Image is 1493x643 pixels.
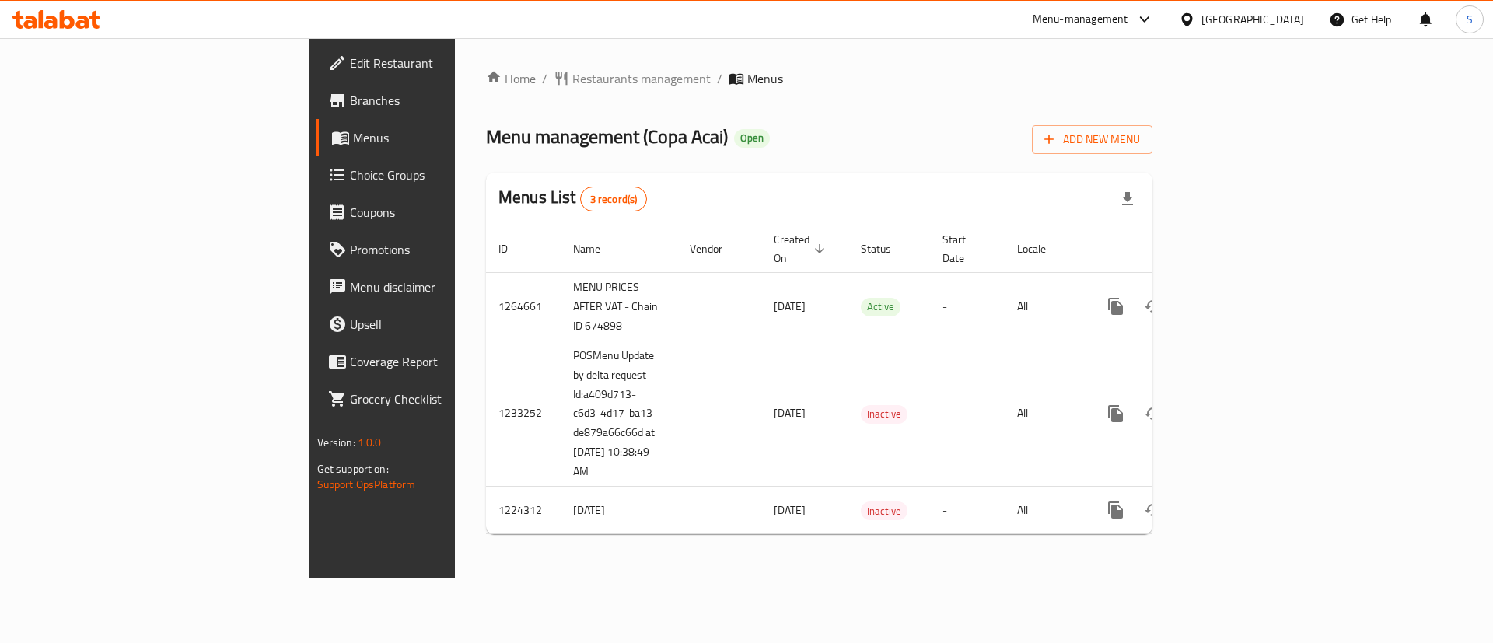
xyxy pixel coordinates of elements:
span: Menu disclaimer [350,278,547,296]
span: Restaurants management [572,69,711,88]
span: Upsell [350,315,547,334]
a: Choice Groups [316,156,559,194]
div: [GEOGRAPHIC_DATA] [1201,11,1304,28]
a: Menu disclaimer [316,268,559,306]
span: S [1467,11,1473,28]
button: more [1097,395,1135,432]
a: Menus [316,119,559,156]
a: Support.OpsPlatform [317,474,416,494]
button: more [1097,288,1135,325]
a: Upsell [316,306,559,343]
div: Total records count [580,187,648,211]
a: Restaurants management [554,69,711,88]
span: Start Date [942,230,986,267]
span: Inactive [861,502,907,520]
button: more [1097,491,1135,529]
td: All [1005,341,1085,487]
button: Change Status [1135,395,1172,432]
span: Status [861,239,911,258]
td: - [930,341,1005,487]
div: Inactive [861,405,907,424]
li: / [717,69,722,88]
span: Get support on: [317,459,389,479]
td: MENU PRICES AFTER VAT - Chain ID 674898 [561,272,677,341]
td: All [1005,487,1085,534]
span: Add New Menu [1044,130,1140,149]
div: Menu-management [1033,10,1128,29]
span: Version: [317,432,355,453]
span: [DATE] [774,296,806,316]
span: Created On [774,230,830,267]
span: Name [573,239,621,258]
span: Edit Restaurant [350,54,547,72]
span: Menus [353,128,547,147]
a: Branches [316,82,559,119]
span: Menu management ( Copa Acai ) [486,119,728,154]
span: Menus [747,69,783,88]
span: Open [734,131,770,145]
span: Vendor [690,239,743,258]
span: Grocery Checklist [350,390,547,408]
button: Change Status [1135,491,1172,529]
div: Export file [1109,180,1146,218]
td: - [930,487,1005,534]
span: [DATE] [774,403,806,423]
a: Coverage Report [316,343,559,380]
td: [DATE] [561,487,677,534]
span: Coverage Report [350,352,547,371]
span: Inactive [861,405,907,423]
a: Coupons [316,194,559,231]
button: Add New Menu [1032,125,1152,154]
span: 1.0.0 [358,432,382,453]
h2: Menus List [498,186,647,211]
span: Locale [1017,239,1066,258]
div: Open [734,129,770,148]
span: Choice Groups [350,166,547,184]
span: Active [861,298,900,316]
a: Promotions [316,231,559,268]
th: Actions [1085,225,1259,273]
span: Coupons [350,203,547,222]
button: Change Status [1135,288,1172,325]
span: 3 record(s) [581,192,647,207]
td: POSMenu Update by delta request Id:a409d713-c6d3-4d17-ba13-de879a66c66d at [DATE] 10:38:49 AM [561,341,677,487]
nav: breadcrumb [486,69,1152,88]
a: Edit Restaurant [316,44,559,82]
a: Grocery Checklist [316,380,559,418]
span: Branches [350,91,547,110]
span: [DATE] [774,500,806,520]
span: Promotions [350,240,547,259]
td: - [930,272,1005,341]
span: ID [498,239,528,258]
td: All [1005,272,1085,341]
table: enhanced table [486,225,1259,535]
